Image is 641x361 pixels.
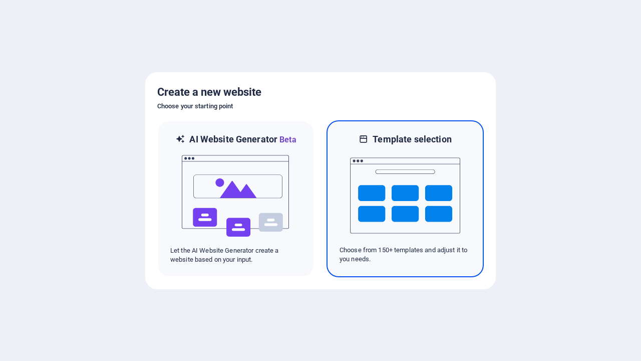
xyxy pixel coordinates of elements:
h6: Choose your starting point [157,100,484,112]
div: Template selectionChoose from 150+ templates and adjust it to you needs. [327,120,484,277]
span: Beta [277,135,296,144]
h6: AI Website Generator [189,133,296,146]
div: AI Website GeneratorBetaaiLet the AI Website Generator create a website based on your input. [157,120,314,277]
h5: Create a new website [157,84,484,100]
p: Choose from 150+ templates and adjust it to you needs. [340,246,471,264]
p: Let the AI Website Generator create a website based on your input. [170,246,301,264]
img: ai [181,146,291,246]
h6: Template selection [373,133,451,145]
